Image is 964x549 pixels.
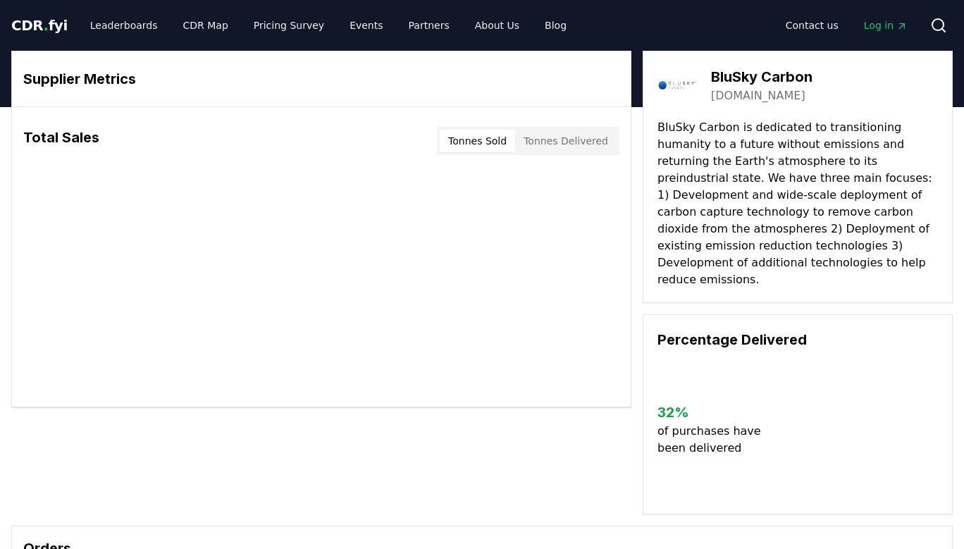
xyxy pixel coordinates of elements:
[657,119,938,288] p: BluSky Carbon is dedicated to transitioning humanity to a future without emissions and returning ...
[44,17,49,34] span: .
[711,66,812,87] h3: BluSky Carbon
[774,13,850,38] a: Contact us
[440,130,515,152] button: Tonnes Sold
[464,13,531,38] a: About Us
[338,13,394,38] a: Events
[242,13,335,38] a: Pricing Survey
[11,17,68,34] span: CDR fyi
[853,13,919,38] a: Log in
[774,13,919,38] nav: Main
[533,13,578,38] a: Blog
[657,423,771,457] p: of purchases have been delivered
[397,13,461,38] a: Partners
[657,402,771,423] h3: 32 %
[23,127,99,155] h3: Total Sales
[657,329,938,350] h3: Percentage Delivered
[864,18,908,32] span: Log in
[23,68,619,90] h3: Supplier Metrics
[172,13,240,38] a: CDR Map
[657,66,697,105] img: BluSky Carbon-logo
[711,87,805,104] a: [DOMAIN_NAME]
[79,13,578,38] nav: Main
[11,16,68,35] a: CDR.fyi
[515,130,617,152] button: Tonnes Delivered
[79,13,169,38] a: Leaderboards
